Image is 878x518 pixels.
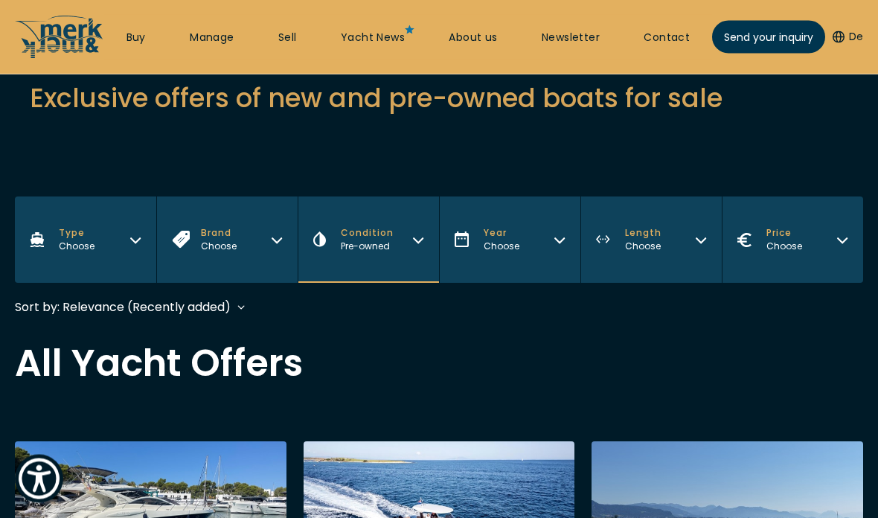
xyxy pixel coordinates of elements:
div: Choose [201,240,237,254]
button: Length [580,197,722,284]
a: Yacht News [341,31,405,45]
button: Type [15,197,156,284]
div: Choose [59,240,94,254]
div: Choose [625,240,661,254]
button: Brand [156,197,298,284]
button: Condition [298,197,439,284]
div: Sort by: Relevance (Recently added) [15,298,231,317]
a: Buy [126,31,146,45]
span: Pre-owned [341,240,390,253]
a: / [15,47,104,64]
button: De [833,30,863,45]
span: Length [625,227,661,240]
a: Send your inquiry [712,21,825,54]
a: Manage [190,31,234,45]
span: Send your inquiry [724,30,813,45]
a: Contact [644,31,690,45]
span: Brand [201,227,237,240]
div: Choose [484,240,519,254]
span: Price [766,227,802,240]
div: Choose [766,240,802,254]
button: Year [439,197,580,284]
h2: Exclusive offers of new and pre-owned boats for sale [30,80,848,117]
button: Price [722,197,863,284]
a: Newsletter [542,31,600,45]
a: Sell [278,31,297,45]
span: Year [484,227,519,240]
button: Show Accessibility Preferences [15,455,63,503]
span: Type [59,227,94,240]
a: About us [449,31,497,45]
h2: All Yacht Offers [15,345,863,383]
span: Condition [341,227,394,240]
